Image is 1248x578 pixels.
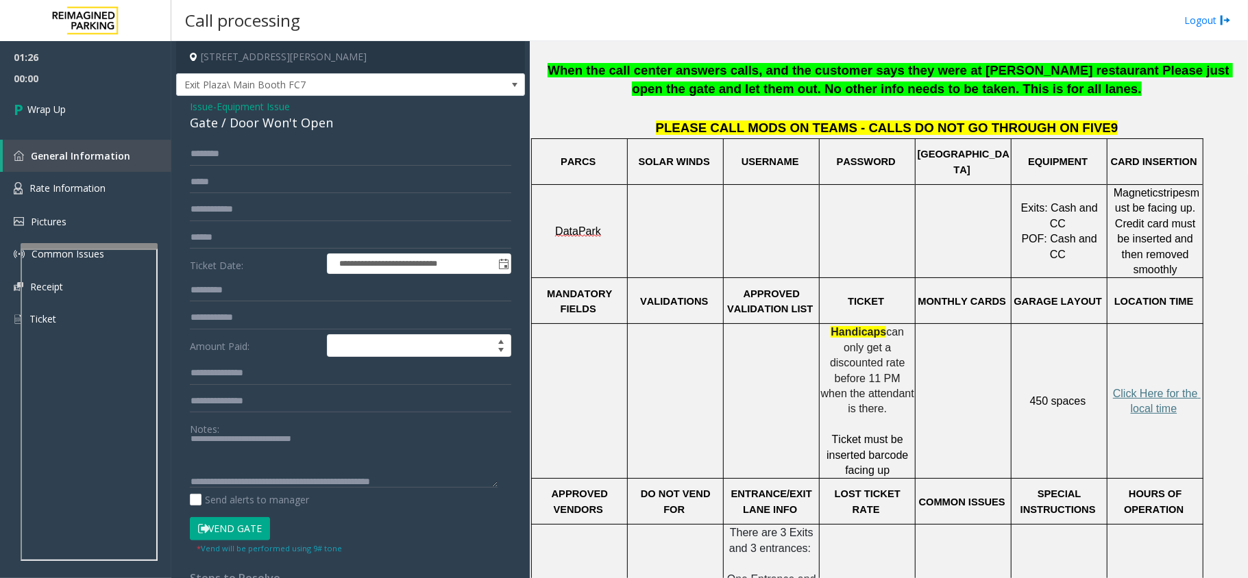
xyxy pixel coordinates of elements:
[14,282,23,291] img: 'icon'
[552,488,611,514] span: APPROVED VENDORS
[1184,13,1231,27] a: Logout
[727,288,813,314] span: APPROVED VALIDATION LIST
[14,151,24,161] img: 'icon'
[14,182,23,194] img: 'icon'
[14,249,25,260] img: 'icon'
[639,156,710,167] span: SOLAR WINDS
[190,417,219,436] label: Notes:
[1020,488,1096,514] span: SPECIAL INSTRUCTIONS
[190,114,511,132] div: Gate / Door Won't Open
[640,296,708,307] span: VALIDATIONS
[731,488,815,514] span: ENTRANCE/EXIT LANE INFO
[548,63,1233,96] span: When the call center answers calls, and the customer says they were at [PERSON_NAME] restaurant P...
[1028,156,1088,167] span: EQUIPMENT
[491,335,511,346] span: Increase value
[178,3,307,37] h3: Call processing
[190,492,309,507] label: Send alerts to manager
[1113,388,1201,414] a: Click Here for the local time
[213,100,290,113] span: -
[197,543,342,553] small: Vend will be performed using 9# tone
[848,296,884,307] span: TICKET
[217,99,290,114] span: Equipment Issue
[495,254,511,273] span: Toggle popup
[919,497,1005,507] span: COMMON ISSUES
[547,288,615,314] span: MANDATORY FIELDS
[827,433,908,476] span: Ticket must be inserted barcode facing up
[176,41,525,73] h4: [STREET_ADDRESS][PERSON_NAME]
[729,527,816,553] span: There are 3 Exits and 3 entrances:
[835,488,903,514] span: LOST TICKET RATE
[837,156,896,167] span: PASSWORD
[918,296,1006,307] span: MONTHLY CARDS
[190,99,213,114] span: Issue
[186,253,323,274] label: Ticket Date:
[561,156,596,167] span: PARCS
[1124,488,1184,514] span: HOURS OF OPERATION
[831,326,886,338] span: Handicaps
[641,488,713,514] span: DO NOT VEND FOR
[1220,13,1231,27] img: logout
[1158,187,1190,199] span: stripes
[27,102,66,116] span: Wrap Up
[1030,395,1086,407] span: 450 spaces
[31,215,66,228] span: Pictures
[177,74,455,96] span: Exit Plaza\ Main Booth FC7
[1114,296,1194,307] span: LOCATION TIME
[1111,156,1197,167] span: CARD INSERTION
[29,181,106,194] span: Rate Information
[186,334,323,357] label: Amount Paid:
[3,140,171,172] a: General Information
[1114,187,1158,199] span: Magnetic
[918,149,1010,175] span: [GEOGRAPHIC_DATA]
[190,517,270,540] button: Vend Gate
[1014,296,1102,307] span: GARAGE LAYOUT
[1022,233,1101,260] span: POF: Cash and CC
[31,149,130,162] span: General Information
[1021,202,1101,229] span: Exits: Cash and CC
[491,346,511,357] span: Decrease value
[742,156,799,167] span: USERNAME
[14,313,23,325] img: 'icon'
[555,225,601,238] span: DataPark
[14,217,24,226] img: 'icon'
[656,121,1118,135] span: PLEASE CALL MODS ON TEAMS - CALLS DO NOT GO THROUGH ON FIVE9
